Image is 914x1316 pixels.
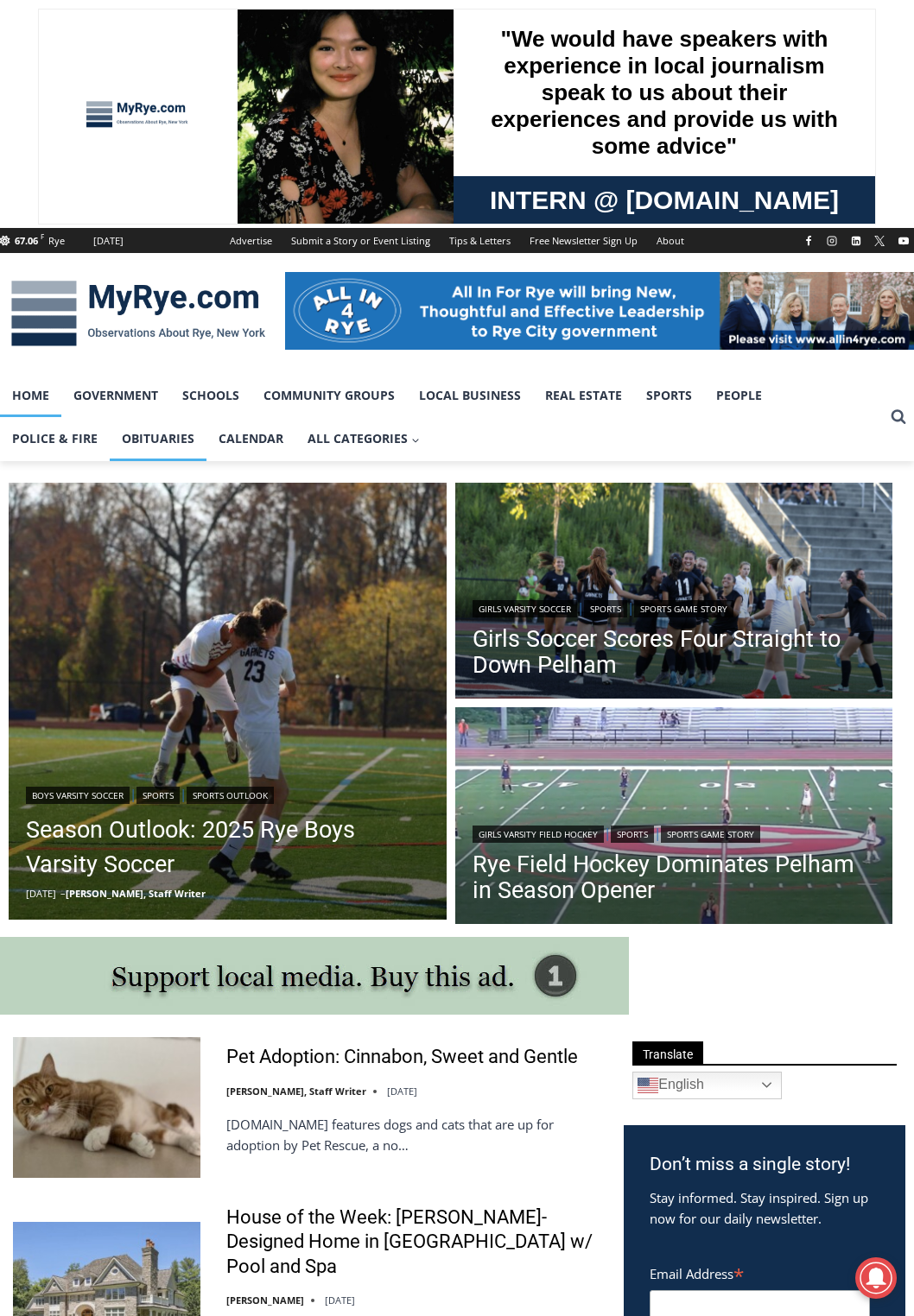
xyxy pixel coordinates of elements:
[26,783,429,804] div: | |
[869,231,890,251] a: X
[110,417,206,460] a: Obituaries
[704,374,774,417] a: People
[455,483,893,701] a: Read More Girls Soccer Scores Four Straight to Down Pelham
[436,1,816,168] div: "We would have speakers with experience in local journalism speak to us about their experiences a...
[387,1085,417,1098] time: [DATE]
[883,402,914,433] button: View Search Form
[473,600,577,617] a: Girls Varsity Soccer
[5,178,169,244] span: Open Tues. - Sun. [PHONE_NUMBER]
[647,228,694,253] a: About
[9,483,447,921] a: Read More Season Outlook: 2025 Rye Boys Varsity Soccer
[187,787,274,804] a: Sports Outlook
[9,483,447,921] img: (PHOTO: Alex van der Voort and Lex Cox of Rye Boys Varsity Soccer on Thursday, October 31, 2024 f...
[650,1151,879,1179] h3: Don’t miss a single story!
[846,231,866,251] a: Linkedin
[407,374,533,417] a: Local Business
[473,626,876,678] a: Girls Soccer Scores Four Straight to Down Pelham
[416,168,837,215] a: Intern @ [DOMAIN_NAME]
[822,231,842,251] a: Instagram
[455,483,893,701] img: (PHOTO: Rye Girls Soccer's Samantha Yeh scores a goal in her team's 4-1 victory over Pelham on Se...
[251,374,407,417] a: Community Groups
[285,272,914,350] img: All in for Rye
[473,851,876,903] a: Rye Field Hockey Dominates Pelham in Season Opener
[638,1075,658,1096] img: en
[634,600,733,617] a: Sports Game Story
[282,228,440,253] a: Submit a Story or Event Listing
[226,1114,601,1155] p: [DOMAIN_NAME] features dogs and cats that are up for adoption by Pet Rescue, a no…
[295,417,432,460] button: Child menu of All Categories
[893,231,914,251] a: YouTube
[26,887,56,900] time: [DATE]
[533,374,634,417] a: Real Estate
[13,1037,200,1178] img: Pet Adoption: Cinnabon, Sweet and Gentle
[1,174,174,215] a: Open Tues. - Sun. [PHONE_NUMBER]
[93,233,124,249] div: [DATE]
[473,597,876,617] div: | |
[440,228,520,253] a: Tips & Letters
[60,887,66,900] span: –
[226,1294,304,1307] a: [PERSON_NAME]
[226,1045,578,1070] a: Pet Adoption: Cinnabon, Sweet and Gentle
[584,600,627,617] a: Sports
[136,787,180,804] a: Sports
[611,826,654,843] a: Sports
[650,1187,879,1229] p: Stay informed. Stay inspired. Sign up now for our daily newsletter.
[632,1041,703,1065] span: Translate
[452,172,801,211] span: Intern @ [DOMAIN_NAME]
[226,1085,366,1098] a: [PERSON_NAME], Staff Writer
[26,787,130,804] a: Boys Varsity Soccer
[632,1072,782,1099] a: English
[226,1205,601,1280] a: House of the Week: [PERSON_NAME]-Designed Home in [GEOGRAPHIC_DATA] w/ Pool and Spa
[206,417,295,460] a: Calendar
[473,826,604,843] a: Girls Varsity Field Hockey
[61,374,170,417] a: Government
[48,233,65,249] div: Rye
[634,374,704,417] a: Sports
[220,228,282,253] a: Advertise
[455,707,893,926] a: Read More Rye Field Hockey Dominates Pelham in Season Opener
[455,707,893,926] img: (PHOTO: The Rye Girls Field Hockey Team defeated Pelham 3-0 on Tuesday to move to 3-0 in 2024.)
[520,228,647,253] a: Free Newsletter Sign Up
[15,234,38,247] span: 67.06
[66,887,206,900] a: [PERSON_NAME], Staff Writer
[220,228,694,253] nav: Secondary Navigation
[26,813,429,882] a: Season Outlook: 2025 Rye Boys Varsity Soccer
[661,826,760,843] a: Sports Game Story
[170,374,251,417] a: Schools
[798,231,819,251] a: Facebook
[178,108,254,206] div: "[PERSON_NAME]'s draw is the fine variety of pristine raw fish kept on hand"
[473,822,876,843] div: | |
[325,1294,355,1307] time: [DATE]
[41,231,44,241] span: F
[650,1256,870,1288] label: Email Address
